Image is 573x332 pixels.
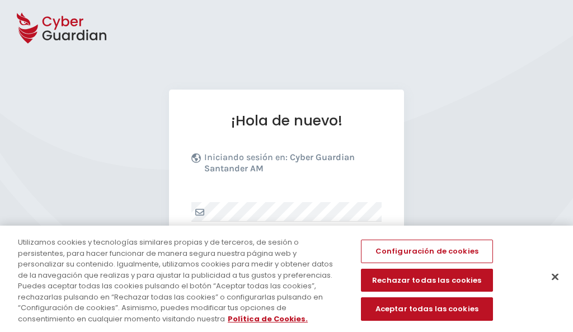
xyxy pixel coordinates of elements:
[361,269,493,292] button: Rechazar todas las cookies
[361,240,493,263] button: Configuración de cookies, Abre el cuadro de diálogo del centro de preferencias.
[191,112,382,129] h1: ¡Hola de nuevo!
[204,152,355,174] b: Cyber Guardian Santander AM
[361,297,493,321] button: Aceptar todas las cookies
[18,237,344,324] div: Utilizamos cookies y tecnologías similares propias y de terceros, de sesión o persistentes, para ...
[543,265,567,289] button: Cerrar
[204,152,379,180] p: Iniciando sesión en:
[228,314,308,324] a: Más información sobre su privacidad, se abre en una nueva pestaña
